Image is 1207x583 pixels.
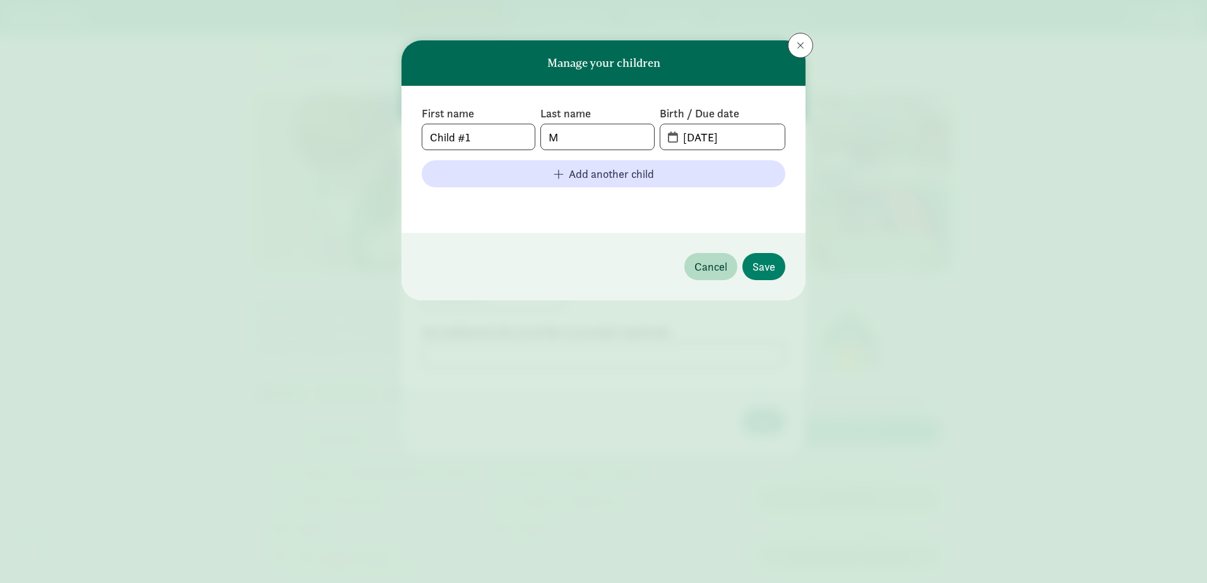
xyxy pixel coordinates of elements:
[422,106,535,121] label: First name
[569,165,654,182] span: Add another child
[752,258,775,275] span: Save
[547,57,660,69] h6: Manage your children
[540,106,654,121] label: Last name
[675,124,785,150] input: MM-DD-YYYY
[660,106,785,121] label: Birth / Due date
[684,253,737,280] button: Cancel
[694,258,727,275] span: Cancel
[742,253,785,280] button: Save
[422,160,785,187] button: Add another child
